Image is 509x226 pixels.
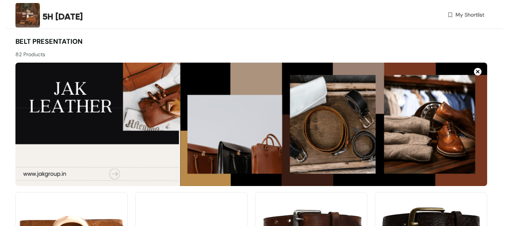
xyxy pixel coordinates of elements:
[15,63,487,186] img: fa9dc984-f7a3-4f2e-b276-781a80208946
[15,3,40,28] img: Buyer Portal
[447,11,454,19] img: wishlist
[474,68,481,75] img: Close
[456,11,484,19] span: My Shortlist
[15,37,83,46] span: BELT PRESENTATION
[43,10,83,23] span: 5H [DATE]
[15,47,251,58] div: 82 Products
